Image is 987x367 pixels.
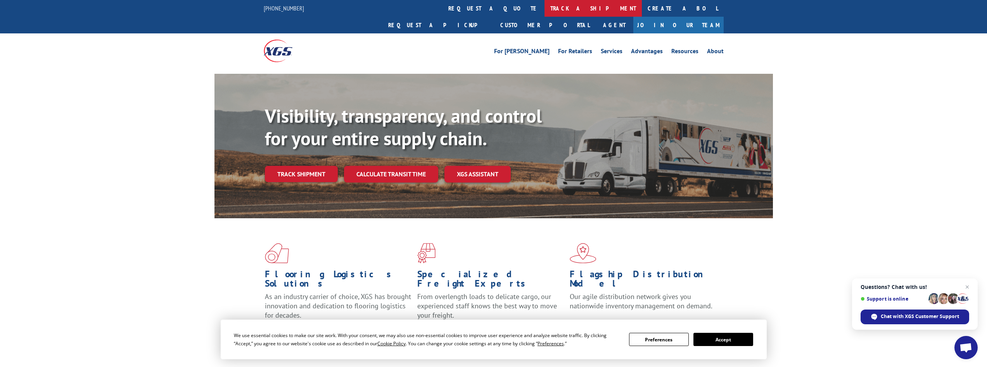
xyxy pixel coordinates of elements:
[265,166,338,182] a: Track shipment
[570,318,666,327] a: Learn More >
[954,336,978,359] div: Open chat
[631,48,663,57] a: Advantages
[861,284,969,290] span: Questions? Chat with us!
[629,333,689,346] button: Preferences
[671,48,698,57] a: Resources
[633,17,724,33] a: Join Our Team
[570,243,596,263] img: xgs-icon-flagship-distribution-model-red
[707,48,724,57] a: About
[344,166,438,183] a: Calculate transit time
[221,320,767,359] div: Cookie Consent Prompt
[264,4,304,12] a: [PHONE_NUMBER]
[570,292,712,310] span: Our agile distribution network gives you nationwide inventory management on demand.
[601,48,622,57] a: Services
[494,17,595,33] a: Customer Portal
[377,340,406,347] span: Cookie Policy
[570,270,716,292] h1: Flagship Distribution Model
[382,17,494,33] a: Request a pickup
[265,243,289,263] img: xgs-icon-total-supply-chain-intelligence-red
[265,104,542,150] b: Visibility, transparency, and control for your entire supply chain.
[595,17,633,33] a: Agent
[265,292,411,320] span: As an industry carrier of choice, XGS has brought innovation and dedication to flooring logistics...
[494,48,550,57] a: For [PERSON_NAME]
[538,340,564,347] span: Preferences
[861,296,926,302] span: Support is online
[861,310,969,324] div: Chat with XGS Customer Support
[881,313,959,320] span: Chat with XGS Customer Support
[417,270,564,292] h1: Specialized Freight Experts
[444,166,511,183] a: XGS ASSISTANT
[558,48,592,57] a: For Retailers
[417,243,436,263] img: xgs-icon-focused-on-flooring-red
[417,292,564,327] p: From overlength loads to delicate cargo, our experienced staff knows the best way to move your fr...
[963,282,972,292] span: Close chat
[234,331,620,348] div: We use essential cookies to make our site work. With your consent, we may also use non-essential ...
[693,333,753,346] button: Accept
[265,270,411,292] h1: Flooring Logistics Solutions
